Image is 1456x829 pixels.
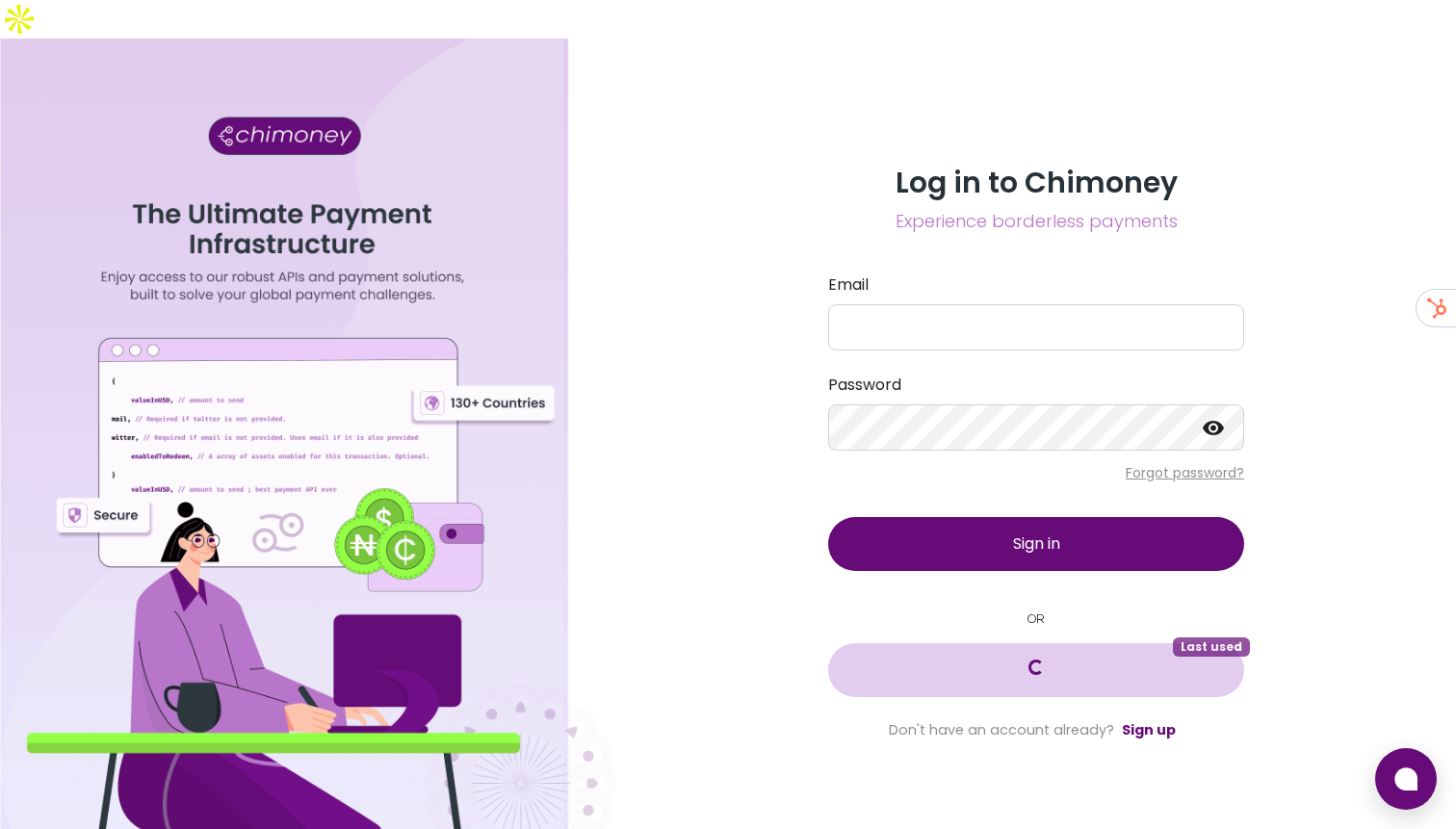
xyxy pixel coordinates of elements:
[889,720,1114,739] span: Don't have an account already?
[1173,637,1250,657] span: Last used
[828,643,1244,697] button: Last used
[828,273,1244,297] label: Email
[1122,720,1176,739] a: Sign up
[828,609,1244,628] small: OR
[828,463,1244,482] p: Forgot password?
[1375,748,1437,810] button: Open chat window
[828,374,1244,397] label: Password
[828,208,1244,235] span: Experience borderless payments
[828,517,1244,571] button: Sign in
[828,166,1244,200] h3: Log in to Chimoney
[1013,532,1060,555] span: Sign in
